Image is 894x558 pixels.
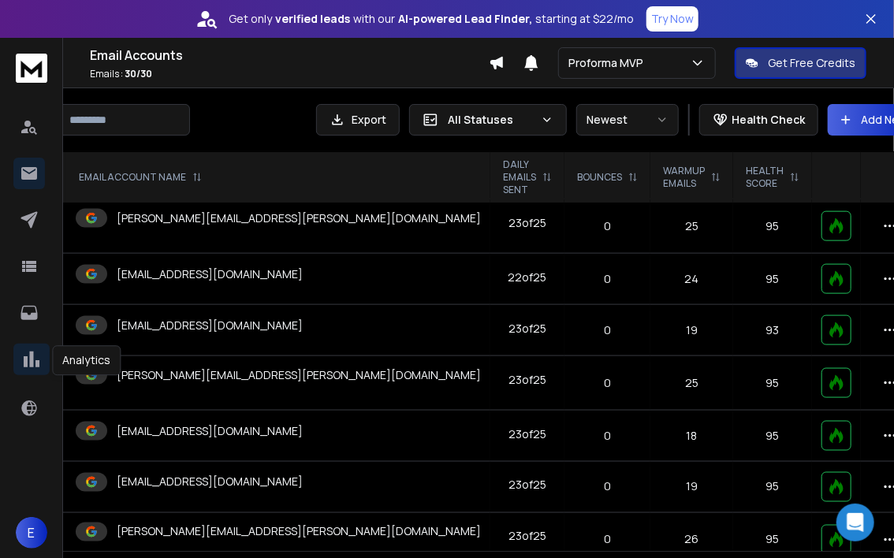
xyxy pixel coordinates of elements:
[508,478,546,493] div: 23 of 25
[275,11,350,27] strong: verified leads
[577,171,622,184] p: BOUNCES
[508,321,546,337] div: 23 of 25
[79,171,202,184] div: EMAIL ACCOUNT NAME
[503,158,536,196] p: DAILY EMAILS SENT
[316,104,400,136] button: Export
[117,210,481,226] p: [PERSON_NAME][EMAIL_ADDRESS][PERSON_NAME][DOMAIN_NAME]
[650,356,733,411] td: 25
[733,356,812,411] td: 95
[508,270,547,285] div: 22 of 25
[117,318,303,333] p: [EMAIL_ADDRESS][DOMAIN_NAME]
[768,55,855,71] p: Get Free Credits
[574,375,641,391] p: 0
[733,254,812,305] td: 95
[650,305,733,356] td: 19
[508,372,546,388] div: 23 of 25
[733,462,812,513] td: 95
[663,165,705,190] p: WARMUP EMAILS
[508,426,546,442] div: 23 of 25
[117,524,481,540] p: [PERSON_NAME][EMAIL_ADDRESS][PERSON_NAME][DOMAIN_NAME]
[732,112,805,128] p: Health Check
[90,46,489,65] h1: Email Accounts
[651,11,694,27] p: Try Now
[90,68,489,80] p: Emails :
[117,367,481,383] p: [PERSON_NAME][EMAIL_ADDRESS][PERSON_NAME][DOMAIN_NAME]
[52,345,121,375] div: Analytics
[735,47,866,79] button: Get Free Credits
[574,479,641,495] p: 0
[650,254,733,305] td: 24
[650,199,733,254] td: 25
[836,504,874,541] div: Open Intercom Messenger
[117,474,303,490] p: [EMAIL_ADDRESS][DOMAIN_NAME]
[699,104,818,136] button: Health Check
[568,55,650,71] p: Proforma MVP
[117,423,303,439] p: [EMAIL_ADDRESS][DOMAIN_NAME]
[576,104,679,136] button: Newest
[733,305,812,356] td: 93
[16,517,47,549] button: E
[574,322,641,338] p: 0
[508,529,546,545] div: 23 of 25
[733,411,812,462] td: 95
[574,428,641,444] p: 0
[733,199,812,254] td: 95
[448,112,535,128] p: All Statuses
[125,67,152,80] span: 30 / 30
[398,11,532,27] strong: AI-powered Lead Finder,
[650,462,733,513] td: 19
[650,411,733,462] td: 18
[117,266,303,282] p: [EMAIL_ADDRESS][DOMAIN_NAME]
[574,532,641,548] p: 0
[646,6,698,32] button: Try Now
[508,215,546,231] div: 23 of 25
[574,218,641,234] p: 0
[746,165,784,190] p: HEALTH SCORE
[229,11,634,27] p: Get only with our starting at $22/mo
[574,271,641,287] p: 0
[16,54,47,83] img: logo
